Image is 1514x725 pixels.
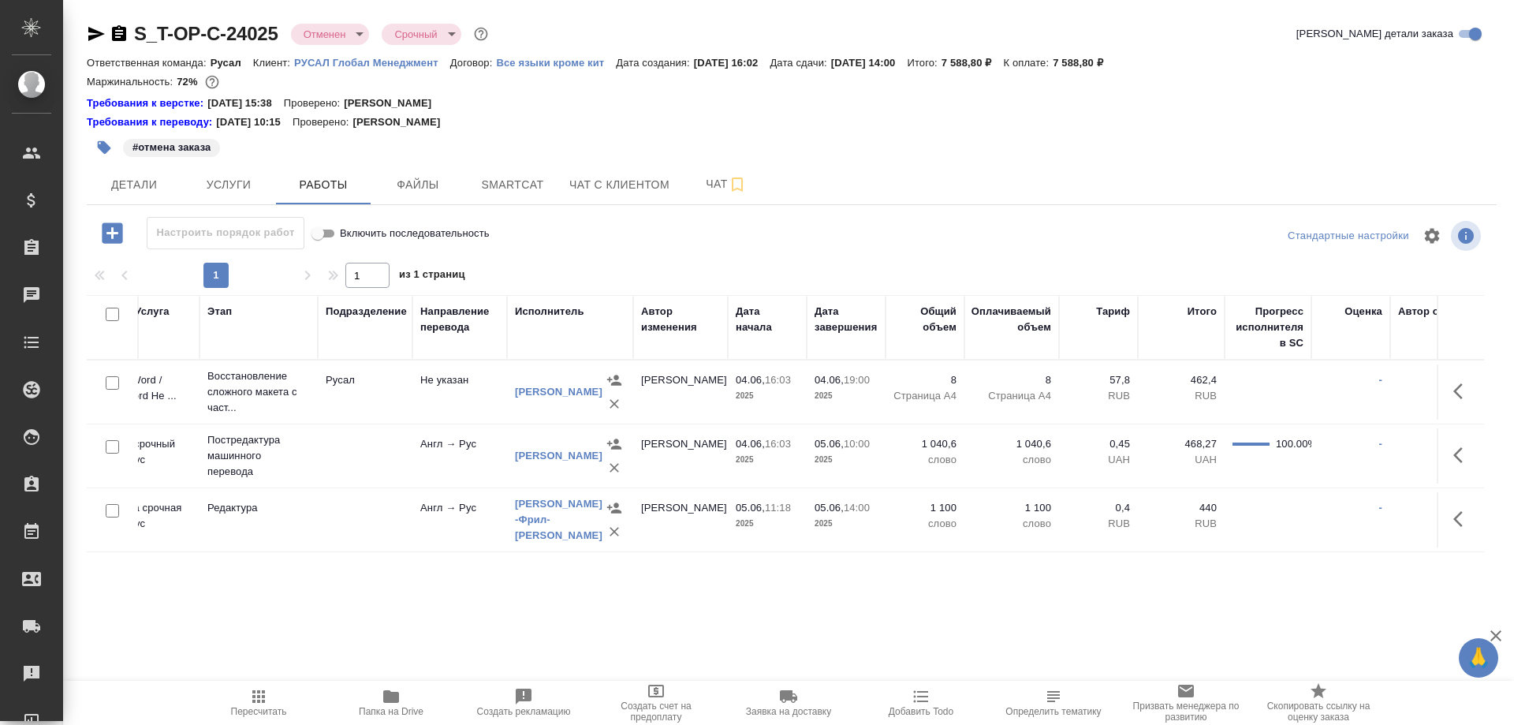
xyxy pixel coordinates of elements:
button: Здесь прячутся важные кнопки [1444,372,1482,410]
button: Здесь прячутся важные кнопки [1444,436,1482,474]
p: 0,4 [1067,500,1130,516]
p: 16:03 [765,374,791,386]
a: - [1379,438,1382,450]
div: Нажми, чтобы открыть папку с инструкцией [87,95,207,111]
div: Оценка [1344,304,1382,320]
td: [PERSON_NAME] [633,364,728,420]
td: Верстка Word / Layout Word Не ... [81,364,200,420]
p: RUB [1067,388,1130,404]
span: Чат с клиентом [569,175,669,195]
div: Дата завершения [815,304,878,335]
span: Настроить таблицу [1413,217,1451,255]
p: слово [972,452,1051,468]
p: [DATE] 10:15 [216,114,293,130]
button: Доп статусы указывают на важность/срочность заказа [471,24,491,44]
p: 2025 [815,388,878,404]
div: Прогресс исполнителя в SC [1232,304,1303,351]
td: Англ → Рус [412,492,507,547]
div: Отменен [291,24,370,45]
td: Русал [318,364,412,420]
p: 04.06, [815,374,844,386]
p: РУСАЛ Глобал Менеджмент [294,57,450,69]
p: Клиент: [253,57,294,69]
p: 2025 [736,516,799,532]
a: [PERSON_NAME] [515,450,602,462]
p: К оплате: [1003,57,1053,69]
button: Удалить [602,520,626,544]
p: 2025 [815,516,878,532]
span: Посмотреть информацию [1451,221,1484,251]
p: 1 100 [972,500,1051,516]
a: Все языки кроме кит [496,55,616,69]
div: Этап [207,304,232,320]
td: [PERSON_NAME] [633,428,728,484]
div: Подразделение [326,304,407,320]
span: Файлы [380,175,456,195]
p: Договор: [450,57,497,69]
a: Требования к переводу: [87,114,216,130]
p: [DATE] 14:00 [831,57,908,69]
p: Дата создания: [616,57,693,69]
p: Редактура [207,500,310,516]
p: 04.06, [736,438,765,450]
button: 🙏 [1459,638,1498,678]
span: отмена заказа [121,140,222,153]
p: Итого: [907,57,941,69]
p: слово [893,452,957,468]
p: UAH [1067,452,1130,468]
p: 1 040,6 [972,436,1051,452]
p: Русал [211,57,253,69]
div: Общий объем [893,304,957,335]
a: Требования к верстке: [87,95,207,111]
p: 462,4 [1146,372,1217,388]
button: Скопировать ссылку для ЯМессенджера [87,24,106,43]
div: Автор оценки [1398,304,1469,320]
p: 05.06, [736,502,765,514]
button: Удалить [602,456,626,480]
p: [DATE] 15:38 [207,95,284,111]
div: Нажми, чтобы открыть папку с инструкцией [87,114,216,130]
p: 11:18 [765,502,791,514]
p: 1 040,6 [893,436,957,452]
button: Отменен [299,28,351,41]
td: Англ → Рус [412,428,507,484]
p: 8 [972,372,1051,388]
span: Услуги [191,175,267,195]
p: 2025 [815,452,878,468]
p: [PERSON_NAME] [344,95,443,111]
a: [PERSON_NAME] [515,386,602,398]
a: - [1379,374,1382,386]
p: RUB [1067,516,1130,532]
button: Удалить [602,392,626,416]
p: 19:00 [844,374,870,386]
span: Работы [285,175,361,195]
p: 57,8 [1067,372,1130,388]
p: 05.06, [815,438,844,450]
p: UAH [1146,452,1217,468]
span: Включить последовательность [340,226,490,241]
div: split button [1284,224,1413,249]
p: Постредактура машинного перевода [207,432,310,480]
p: Восстановление сложного макета с част... [207,368,310,416]
button: Назначить [602,368,626,392]
p: [DATE] 16:02 [694,57,770,69]
p: 05.06, [815,502,844,514]
button: Чтобы определение сработало, загрузи исходные файлы на странице "файлы" и привяжи проект в SmartCat [987,681,1120,725]
p: 1 100 [893,500,957,516]
p: слово [972,516,1051,532]
div: Итого [1188,304,1217,320]
td: [PERSON_NAME] [633,492,728,547]
button: Срочный [390,28,442,41]
div: Услуга [135,304,169,320]
button: Здесь прячутся важные кнопки [1444,500,1482,538]
div: 100.00% [1276,436,1303,452]
p: #отмена заказа [132,140,211,155]
p: 7 588,80 ₽ [942,57,1004,69]
td: Перевод срочный Англ → Рус [81,428,200,484]
p: Страница А4 [972,388,1051,404]
span: 🙏 [1465,641,1492,675]
a: S_T-OP-C-24025 [134,23,278,44]
p: RUB [1146,388,1217,404]
button: Добавить работу [91,217,134,249]
a: [PERSON_NAME] -Фрил- [PERSON_NAME] [515,498,602,541]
